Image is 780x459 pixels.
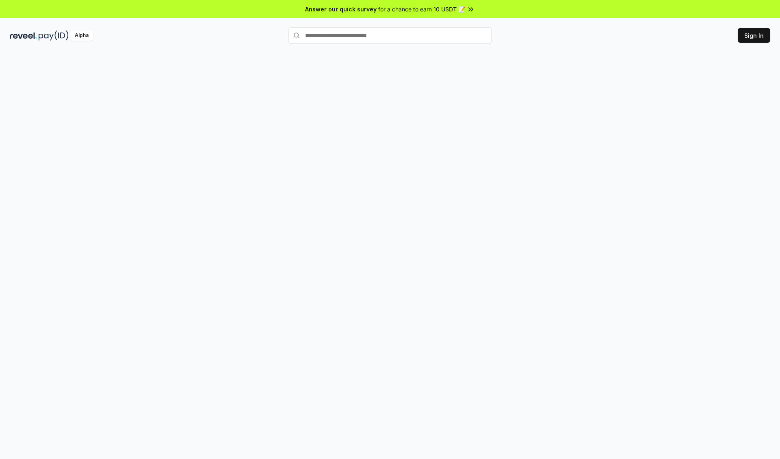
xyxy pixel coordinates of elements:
span: Answer our quick survey [305,5,377,13]
button: Sign In [738,28,770,43]
img: pay_id [39,30,69,41]
span: for a chance to earn 10 USDT 📝 [378,5,465,13]
div: Alpha [70,30,93,41]
img: reveel_dark [10,30,37,41]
